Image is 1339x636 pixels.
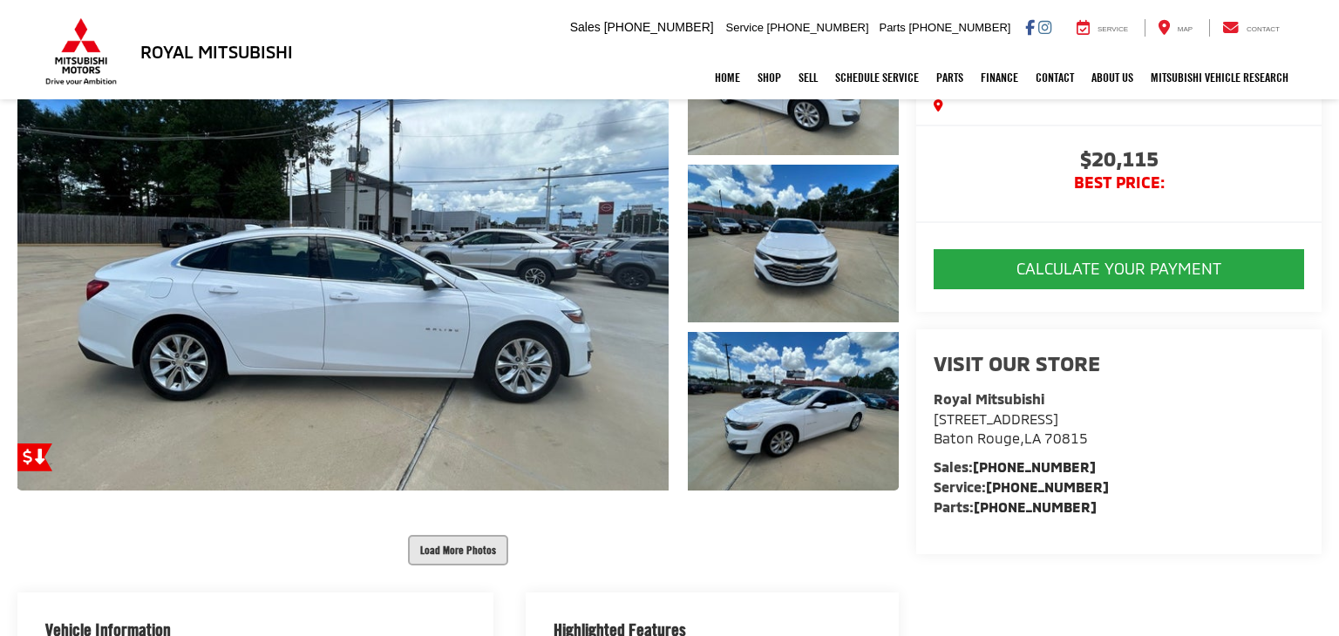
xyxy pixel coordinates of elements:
[934,430,1020,446] span: Baton Rouge
[1038,20,1051,34] a: Instagram: Click to visit our Instagram page
[726,21,764,34] span: Service
[934,458,1096,475] strong: Sales:
[688,165,899,323] a: Expand Photo 2
[986,478,1109,495] a: [PHONE_NUMBER]
[1064,19,1141,37] a: Service
[570,20,601,34] span: Sales
[934,352,1304,375] h2: Visit our Store
[1098,25,1128,33] span: Service
[934,430,1088,446] span: ,
[934,390,1044,407] strong: Royal Mitsubishi
[1027,56,1083,99] a: Contact
[17,443,52,471] a: Get Price Drop Alert
[1025,20,1035,34] a: Facebook: Click to visit our Facebook page
[972,56,1027,99] a: Finance
[974,498,1097,515] a: [PHONE_NUMBER]
[749,56,790,99] a: Shop
[928,56,972,99] a: Parts: Opens in a new tab
[1178,25,1193,33] span: Map
[973,458,1096,475] a: [PHONE_NUMBER]
[934,249,1304,289] button: CALCULATE YOUR PAYMENT
[934,148,1304,174] span: $20,115
[767,21,869,34] span: [PHONE_NUMBER]
[706,56,749,99] a: Home
[408,535,508,565] button: Load More Photos
[140,42,293,61] h3: Royal Mitsubishi
[604,20,714,34] span: [PHONE_NUMBER]
[1142,56,1297,99] a: Mitsubishi Vehicle Research
[1083,56,1142,99] a: About Us
[685,163,901,325] img: 2024 Chevrolet Malibu LT 1LT
[790,56,826,99] a: Sell
[934,410,1058,427] span: [STREET_ADDRESS]
[908,21,1010,34] span: [PHONE_NUMBER]
[1145,19,1206,37] a: Map
[685,330,901,492] img: 2024 Chevrolet Malibu LT 1LT
[934,478,1109,495] strong: Service:
[1024,430,1041,446] span: LA
[826,56,928,99] a: Schedule Service: Opens in a new tab
[688,332,899,491] a: Expand Photo 3
[1247,25,1280,33] span: Contact
[934,410,1088,447] a: [STREET_ADDRESS] Baton Rouge,LA 70815
[1044,430,1088,446] span: 70815
[42,17,120,85] img: Mitsubishi
[934,498,1097,515] strong: Parts:
[1209,19,1293,37] a: Contact
[934,174,1304,192] span: BEST PRICE:
[879,21,905,34] span: Parts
